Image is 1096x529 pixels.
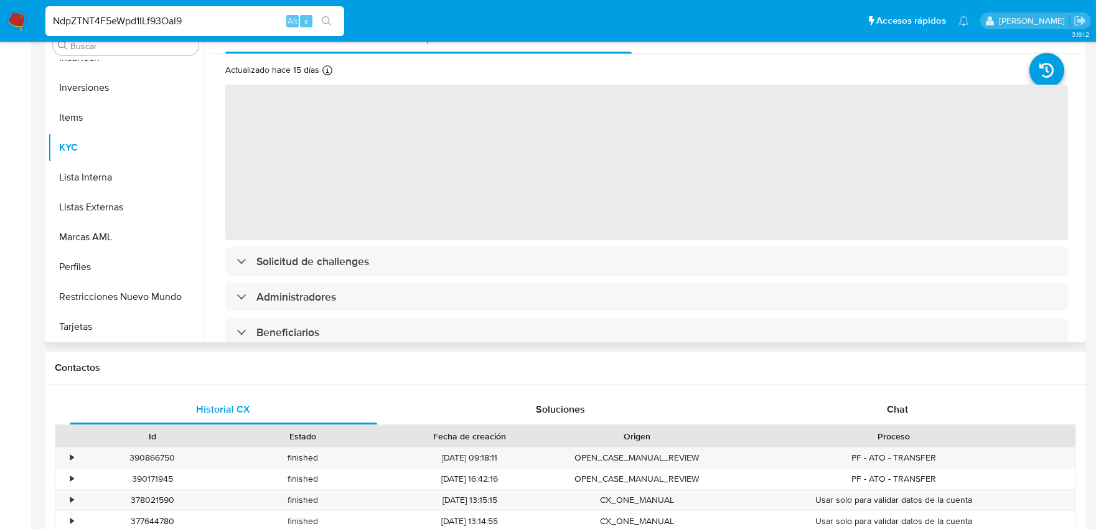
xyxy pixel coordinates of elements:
div: Proceso [721,430,1067,442]
div: Beneficiarios [225,318,1068,347]
div: finished [228,469,378,489]
div: 390866750 [77,447,228,468]
div: • [70,494,73,506]
button: Inversiones [48,73,204,103]
span: s [304,15,308,27]
div: • [70,473,73,485]
div: Usar solo para validar datos de la cuenta [712,490,1075,510]
button: Buscar [58,40,68,50]
div: OPEN_CASE_MANUAL_REVIEW [561,469,712,489]
button: KYC [48,133,204,162]
div: finished [228,490,378,510]
span: Alt [288,15,297,27]
div: • [70,515,73,527]
span: Chat [887,402,908,416]
div: • [70,452,73,464]
div: finished [228,447,378,468]
div: Administradores [225,283,1068,311]
div: [DATE] 09:18:11 [378,447,561,468]
div: Id [86,430,219,442]
div: 378021590 [77,490,228,510]
span: Soluciones [536,402,585,416]
div: 390171945 [77,469,228,489]
p: Actualizado hace 15 días [225,64,319,76]
h3: Beneficiarios [256,325,319,339]
div: PF - ATO - TRANSFER [712,447,1075,468]
h1: Contactos [55,362,1076,374]
input: Buscar usuario o caso... [45,13,344,29]
h3: Administradores [256,290,336,304]
h3: Solicitud de challenges [256,255,369,268]
button: Restricciones Nuevo Mundo [48,282,204,312]
span: 3.161.2 [1072,29,1090,39]
button: Perfiles [48,252,204,282]
div: PF - ATO - TRANSFER [712,469,1075,489]
p: sandra.chabay@mercadolibre.com [999,15,1069,27]
button: Lista Interna [48,162,204,192]
div: [DATE] 13:15:15 [378,490,561,510]
div: Fecha de creación [386,430,553,442]
span: Historial CX [196,402,250,416]
a: Notificaciones [958,16,969,26]
button: Listas Externas [48,192,204,222]
div: OPEN_CASE_MANUAL_REVIEW [561,447,712,468]
button: Marcas AML [48,222,204,252]
button: search-icon [314,12,339,30]
span: Accesos rápidos [876,14,946,27]
a: Salir [1074,14,1087,27]
button: Tarjetas [48,312,204,342]
div: Estado [237,430,370,442]
div: [DATE] 16:42:16 [378,469,561,489]
input: Buscar [70,40,194,52]
div: CX_ONE_MANUAL [561,490,712,510]
div: Origen [570,430,703,442]
button: Items [48,103,204,133]
span: ‌ [225,85,1068,240]
div: Solicitud de challenges [225,247,1068,276]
